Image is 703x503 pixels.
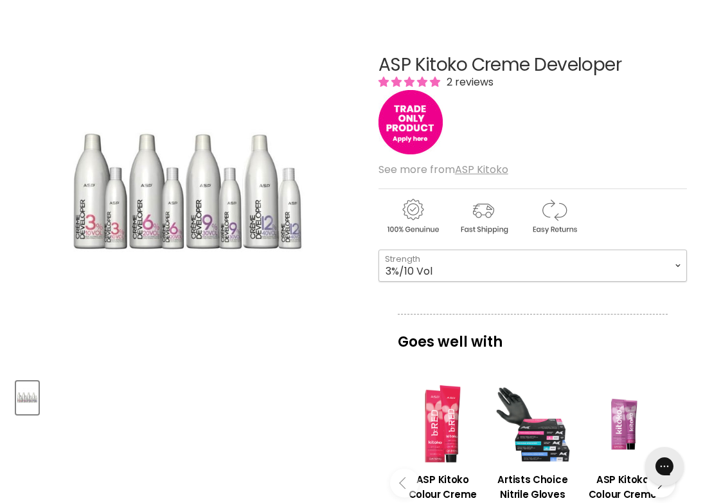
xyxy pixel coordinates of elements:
[398,314,668,356] p: Goes well with
[14,378,364,414] div: Product thumbnails
[449,197,517,236] img: shipping.gif
[520,197,588,236] img: returns.gif
[378,75,443,89] span: 5.00 stars
[17,383,37,413] img: ASP Kitoko Creme Developer
[378,55,687,75] h1: ASP Kitoko Creme Developer
[455,162,508,177] a: ASP Kitoko
[378,90,443,154] img: tradeonly_small.jpg
[378,162,508,177] span: See more from
[16,381,39,414] button: ASP Kitoko Creme Developer
[639,443,690,490] iframe: Gorgias live chat messenger
[16,23,362,369] div: ASP Kitoko Creme Developer image. Click or Scroll to Zoom.
[443,75,494,89] span: 2 reviews
[378,197,447,236] img: genuine.gif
